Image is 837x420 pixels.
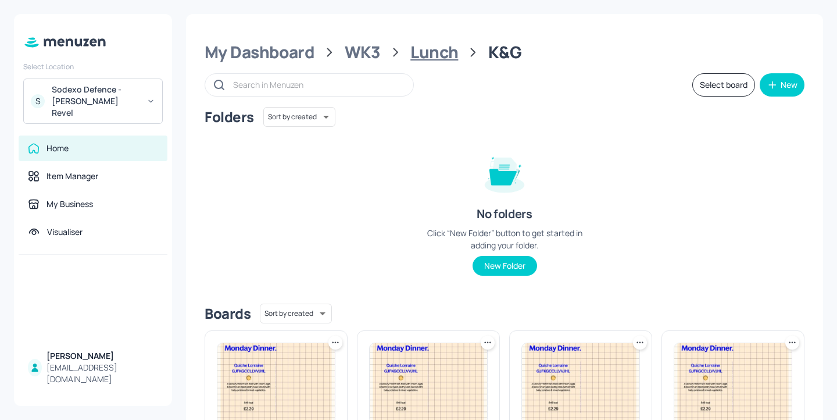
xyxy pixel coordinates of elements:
[46,362,158,385] div: [EMAIL_ADDRESS][DOMAIN_NAME]
[233,76,402,93] input: Search in Menuzen
[31,94,45,108] div: S
[46,198,93,210] div: My Business
[473,256,537,276] button: New Folder
[263,105,335,129] div: Sort by created
[205,42,314,63] div: My Dashboard
[205,304,251,323] div: Boards
[205,108,254,126] div: Folders
[475,143,534,201] img: folder-empty
[488,42,521,63] div: K&G
[781,81,797,89] div: New
[410,42,458,63] div: Lunch
[760,73,804,97] button: New
[260,302,332,325] div: Sort by created
[47,226,83,238] div: Visualiser
[477,206,532,222] div: No folders
[345,42,381,63] div: WK3
[46,170,98,182] div: Item Manager
[46,143,69,154] div: Home
[692,73,755,97] button: Select board
[52,84,139,119] div: Sodexo Defence - [PERSON_NAME] Revel
[23,62,163,72] div: Select Location
[46,350,158,362] div: [PERSON_NAME]
[417,227,592,251] div: Click “New Folder” button to get started in adding your folder.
